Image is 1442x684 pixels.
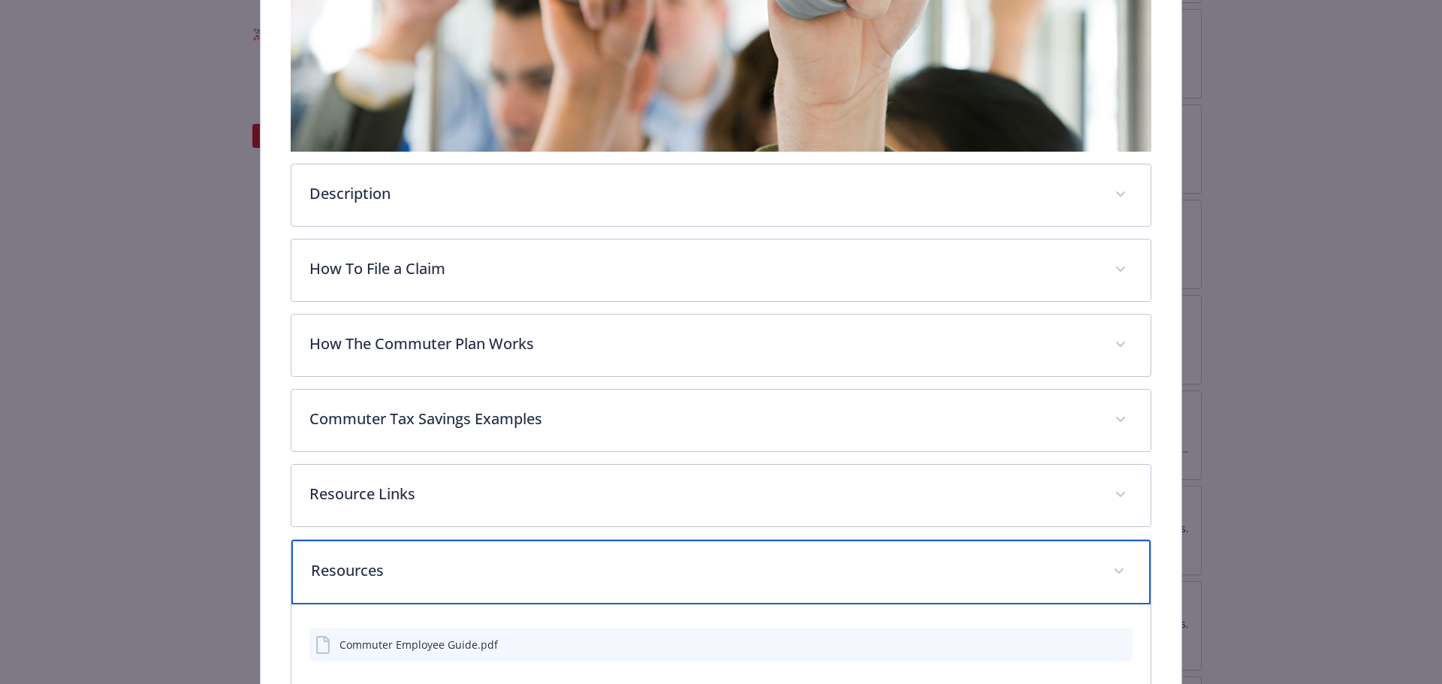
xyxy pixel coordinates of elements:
[291,315,1151,376] div: How The Commuter Plan Works
[291,465,1151,526] div: Resource Links
[291,390,1151,451] div: Commuter Tax Savings Examples
[309,182,1097,205] p: Description
[311,559,1096,582] p: Resources
[309,258,1097,280] p: How To File a Claim
[309,408,1097,430] p: Commuter Tax Savings Examples
[291,240,1151,301] div: How To File a Claim
[1113,637,1127,652] button: preview file
[1089,637,1101,652] button: download file
[339,637,498,652] div: Commuter Employee Guide.pdf
[309,333,1097,355] p: How The Commuter Plan Works
[291,164,1151,226] div: Description
[309,483,1097,505] p: Resource Links
[291,540,1151,604] div: Resources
